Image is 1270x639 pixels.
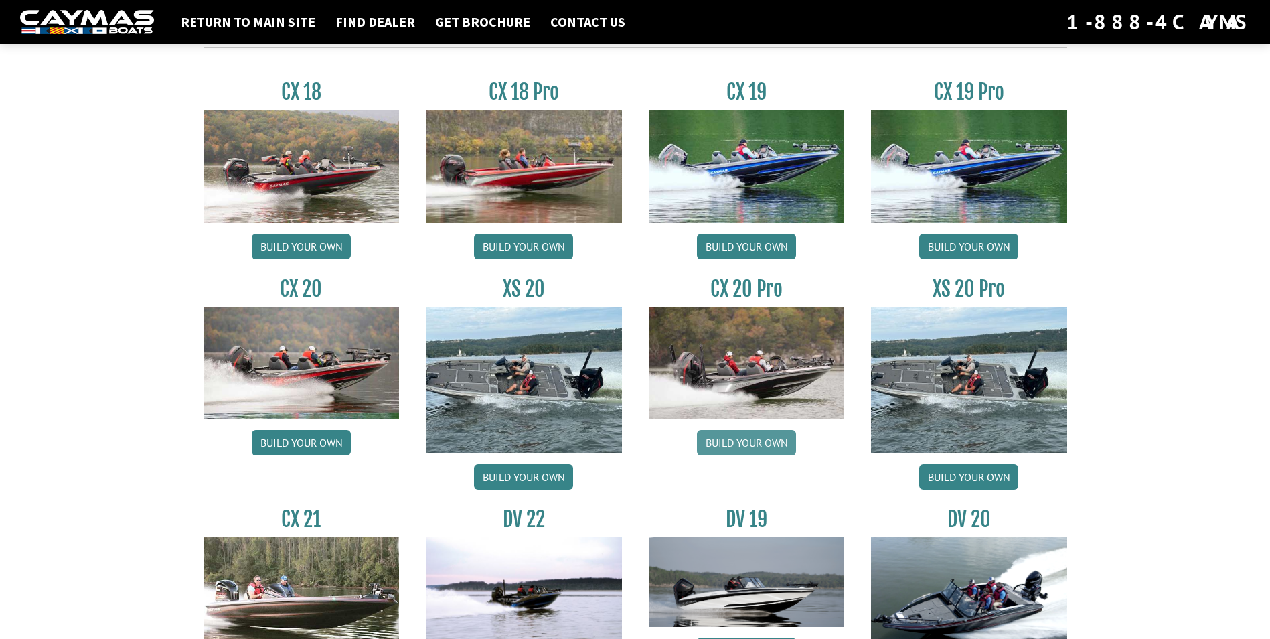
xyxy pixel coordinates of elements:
[204,277,400,301] h3: CX 20
[204,80,400,104] h3: CX 18
[871,277,1067,301] h3: XS 20 Pro
[919,234,1018,259] a: Build your own
[1066,7,1250,37] div: 1-888-4CAYMAS
[919,464,1018,490] a: Build your own
[204,307,400,419] img: CX-20_thumbnail.jpg
[871,507,1067,532] h3: DV 20
[426,110,622,222] img: CX-18SS_thumbnail.jpg
[252,234,351,259] a: Build your own
[329,13,422,31] a: Find Dealer
[174,13,322,31] a: Return to main site
[474,464,573,490] a: Build your own
[649,80,845,104] h3: CX 19
[204,110,400,222] img: CX-18S_thumbnail.jpg
[426,307,622,453] img: XS_20_resized.jpg
[544,13,632,31] a: Contact Us
[697,234,796,259] a: Build your own
[871,110,1067,222] img: CX19_thumbnail.jpg
[426,507,622,532] h3: DV 22
[649,537,845,627] img: dv-19-ban_from_website_for_caymas_connect.png
[649,507,845,532] h3: DV 19
[649,277,845,301] h3: CX 20 Pro
[871,307,1067,453] img: XS_20_resized.jpg
[426,277,622,301] h3: XS 20
[204,507,400,532] h3: CX 21
[649,307,845,419] img: CX-20Pro_thumbnail.jpg
[649,110,845,222] img: CX19_thumbnail.jpg
[697,430,796,455] a: Build your own
[252,430,351,455] a: Build your own
[474,234,573,259] a: Build your own
[428,13,537,31] a: Get Brochure
[20,10,154,35] img: white-logo-c9c8dbefe5ff5ceceb0f0178aa75bf4bb51f6bca0971e226c86eb53dfe498488.png
[871,80,1067,104] h3: CX 19 Pro
[426,80,622,104] h3: CX 18 Pro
